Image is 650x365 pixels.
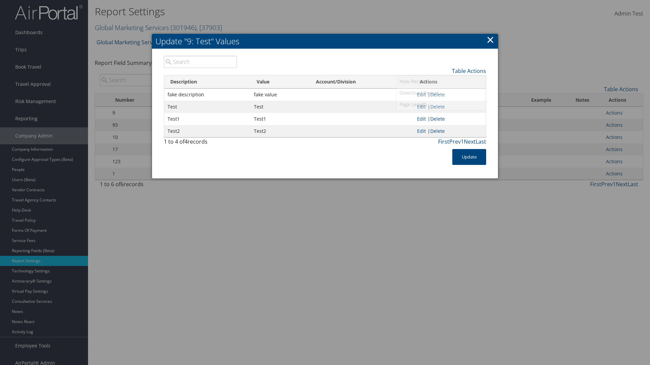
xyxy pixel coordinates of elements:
a: Next [464,138,476,145]
a: Edit [417,128,426,134]
th: Value: activate to sort column ascending [251,75,310,89]
a: Edit [417,116,426,122]
td: Test2 [164,125,251,137]
span: 4 [185,138,188,145]
td: | [414,125,486,137]
a: × [486,33,494,46]
th: Account/Division: activate to sort column ascending [310,75,414,89]
a: Prev [449,138,461,145]
a: New Record [397,76,486,87]
a: Delete [430,116,445,122]
td: | [414,113,486,125]
td: Test1 [251,113,310,125]
a: Delete [430,128,445,134]
a: Last [476,138,486,145]
td: fake description [164,89,251,101]
a: 1 [461,138,464,145]
a: Download Report [397,87,486,99]
td: Test1 [164,113,251,125]
td: Test [164,101,251,113]
button: Update [452,149,486,165]
h2: Update "9: Test" Values [152,34,498,49]
th: Description: activate to sort column descending [164,75,251,89]
td: Test [251,101,310,113]
td: Test2 [251,125,310,137]
input: Search [164,56,237,68]
a: Table Actions [452,67,486,75]
a: Page Length [397,99,486,110]
td: fake value [251,89,310,101]
div: 1 to 4 of records [164,138,237,149]
a: First [438,138,449,145]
